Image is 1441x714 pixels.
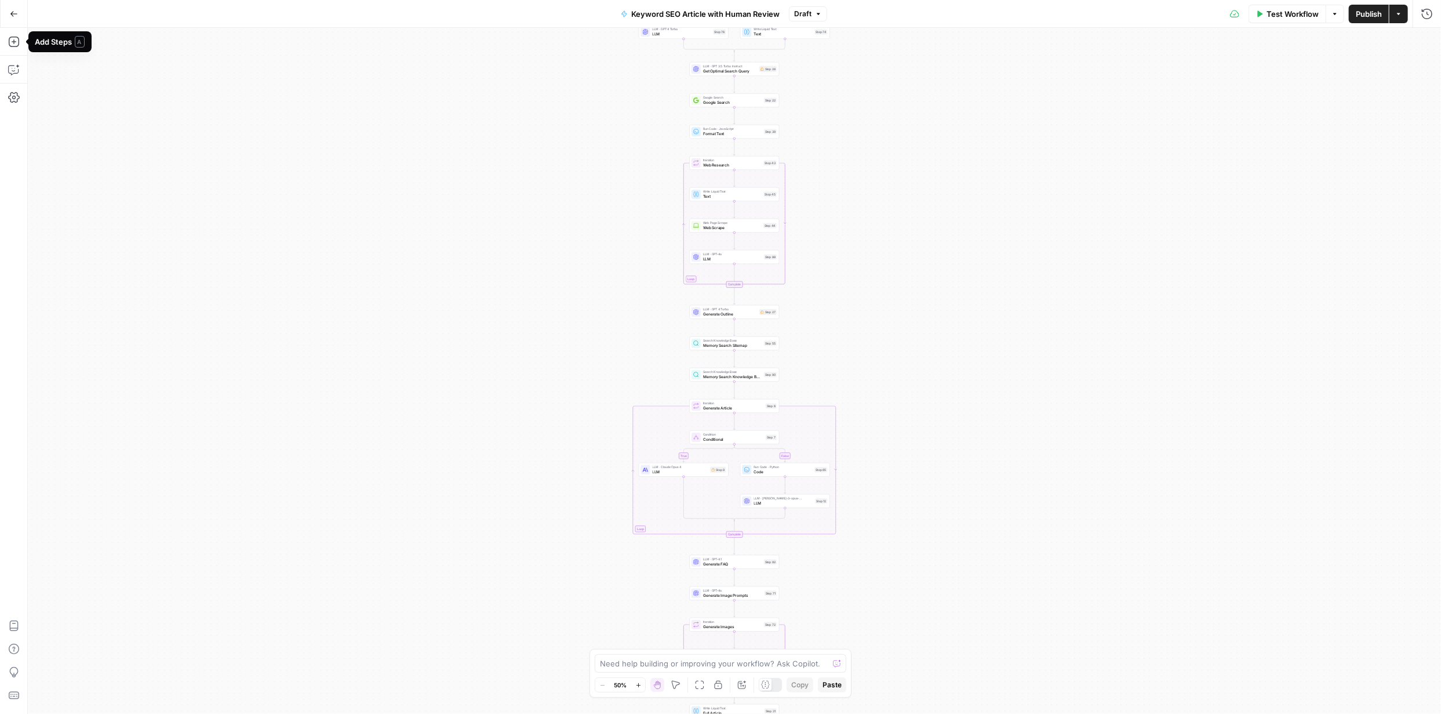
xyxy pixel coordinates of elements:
[787,677,813,693] button: Copy
[784,477,786,494] g: Edge from step_65 to step_12
[690,219,780,233] div: Web Page ScrapeWeb ScrapeStep 44
[823,680,842,690] span: Paste
[703,307,757,312] span: LLM · GPT 4 Turbo
[733,201,735,218] g: Edge from step_45 to step_44
[765,709,777,714] div: Step 31
[764,255,777,260] div: Step 88
[34,67,43,77] img: tab_domain_overview_orange.svg
[733,139,735,155] g: Edge from step_39 to step_43
[791,680,809,690] span: Copy
[1349,5,1389,23] button: Publish
[690,531,780,538] div: Complete
[759,309,777,315] div: Step 27
[764,372,777,378] div: Step 90
[614,680,627,690] span: 50%
[19,19,28,28] img: logo_orange.svg
[690,62,780,76] div: LLM · GPT 3.5 Turbo InstructGet Optimal Search QueryStep 28
[703,158,762,163] span: Iteration
[766,435,777,440] div: Step 7
[690,586,780,600] div: LLM · GPT-4oGenerate Image PromptsStep 71
[32,19,57,28] div: v 4.0.25
[818,677,846,693] button: Paste
[733,632,735,648] g: Edge from step_72 to step_73
[690,336,780,350] div: Search Knowledge BaseMemory Search SitemapStep 55
[703,433,763,437] span: Condition
[130,68,191,76] div: Keywords by Traffic
[690,250,780,264] div: LLM · GPT-4oLLMStep 88
[690,430,780,444] div: ConditionConditionalStep 7
[1356,8,1382,20] span: Publish
[816,499,828,504] div: Step 12
[46,68,104,76] div: Domain Overview
[733,569,735,586] g: Edge from step_92 to step_71
[794,9,812,19] span: Draft
[690,156,780,170] div: LoopIterationWeb ResearchStep 43
[733,687,735,704] g: Edge from step_72-iteration-end to step_31
[703,64,757,69] span: LLM · GPT 3.5 Turbo Instruct
[690,368,780,382] div: Search Knowledge BaseMemory Search Knowledge BaseStep 90
[789,6,827,21] button: Draft
[734,39,785,52] g: Edge from step_74 to step_26-conditional-end
[754,496,813,501] span: LLM · [PERSON_NAME]-3-opus-20240229
[763,223,777,229] div: Step 44
[754,469,813,475] span: Code
[733,50,735,61] g: Edge from step_26-conditional-end to step_28
[740,463,830,477] div: Run Code · PythonCodeStep 65
[703,624,762,630] span: Generate Images
[703,311,757,317] span: Generate Outline
[683,444,734,462] g: Edge from step_7 to step_9
[639,463,729,477] div: LLM · Claude Opus 4LLMStep 9
[703,557,762,562] span: LLM · GPT-4.1
[631,8,780,20] span: Keyword SEO Article with Human Review
[703,589,762,593] span: LLM · GPT-4o
[764,129,777,135] div: Step 39
[733,600,735,617] g: Edge from step_71 to step_72
[764,161,777,166] div: Step 43
[30,30,128,39] div: Domain: [DOMAIN_NAME]
[766,404,777,409] div: Step 6
[690,305,780,319] div: LLM · GPT 4 TurboGenerate OutlineStep 27
[733,413,735,430] g: Edge from step_6 to step_7
[703,370,762,375] span: Search Knowledge Base
[690,281,780,288] div: Complete
[690,125,780,139] div: Run Code · JavaScriptFormat TextStep 39
[740,494,830,508] div: LLM · [PERSON_NAME]-3-opus-20240229LLMStep 12
[815,30,828,35] div: Step 74
[690,399,780,413] div: LoopIterationGenerate ArticleStep 6
[714,30,726,35] div: Step 76
[653,469,708,475] span: LLM
[754,465,813,470] span: Run Code · Python
[754,27,813,32] span: Write Liquid Text
[703,437,763,443] span: Conditional
[726,281,743,288] div: Complete
[690,187,780,201] div: Write Liquid TextTextStep 45
[703,706,762,711] span: Write Liquid Text
[733,170,735,187] g: Edge from step_43 to step_45
[733,107,735,124] g: Edge from step_22 to step_39
[690,93,780,107] div: Google SearchGoogle SearchStep 22
[1267,8,1319,20] span: Test Workflow
[733,538,735,554] g: Edge from step_6-iteration-end to step_92
[733,382,735,398] g: Edge from step_90 to step_6
[734,444,786,462] g: Edge from step_7 to step_65
[683,39,734,52] g: Edge from step_76 to step_26-conditional-end
[703,100,762,106] span: Google Search
[117,67,126,77] img: tab_keywords_by_traffic_grey.svg
[703,405,763,411] span: Generate Article
[733,319,735,336] g: Edge from step_27 to step_55
[764,98,777,103] div: Step 22
[733,233,735,249] g: Edge from step_44 to step_88
[703,343,762,349] span: Memory Search Sitemap
[740,25,830,39] div: Write Liquid TextTextStep 74
[764,622,777,628] div: Step 72
[711,467,726,473] div: Step 9
[703,127,762,132] span: Run Code · JavaScript
[754,31,813,37] span: Text
[683,477,734,521] g: Edge from step_9 to step_7-conditional-end
[19,30,28,39] img: website_grey.svg
[703,194,762,200] span: Text
[703,620,762,625] span: Iteration
[759,66,777,72] div: Step 28
[614,5,787,23] button: Keyword SEO Article with Human Review
[690,555,780,569] div: LLM · GPT-4.1Generate FAQStep 92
